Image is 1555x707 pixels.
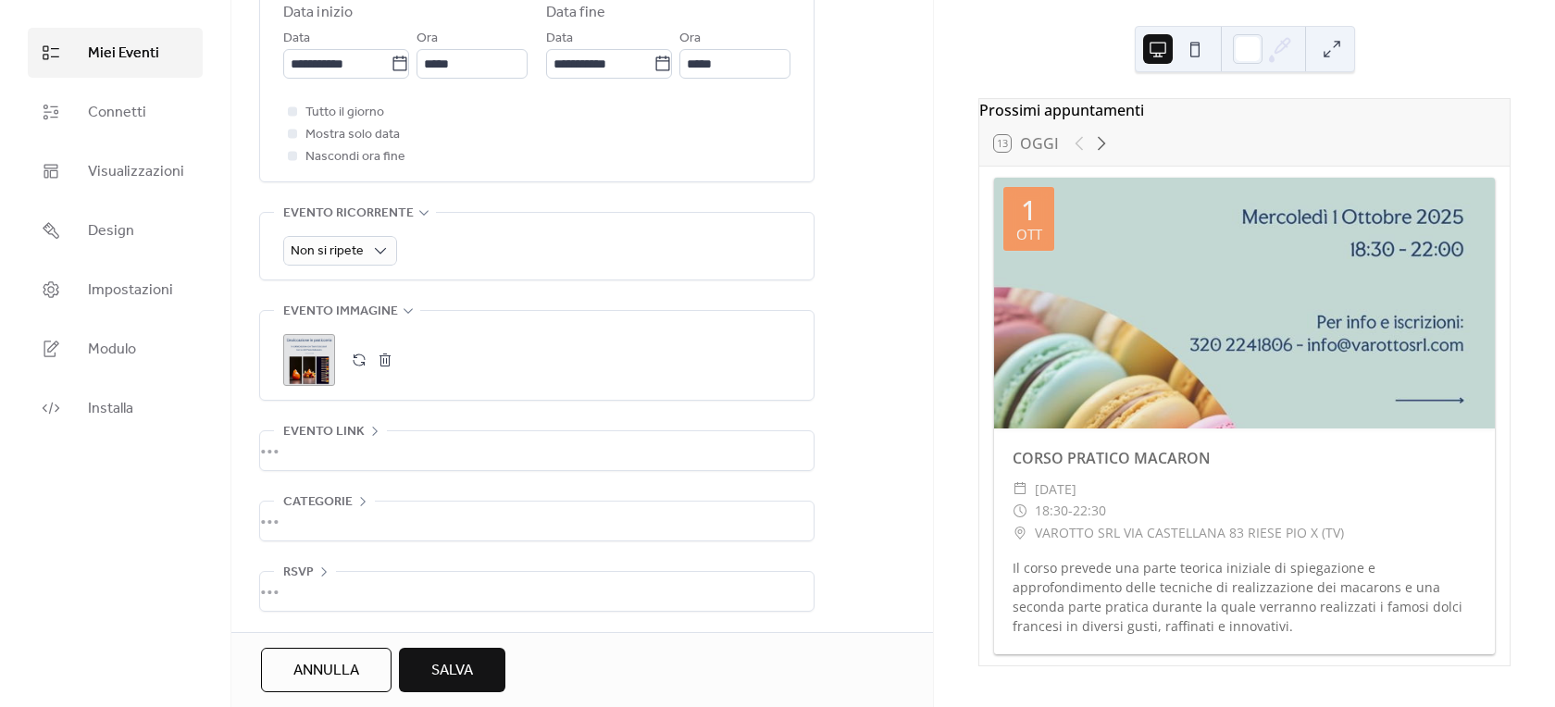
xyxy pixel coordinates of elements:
[293,660,359,682] span: Annulla
[546,28,573,50] span: Data
[88,339,136,361] span: Modulo
[399,648,505,692] button: Salva
[28,87,203,137] a: Connetti
[283,334,335,386] div: ;
[88,220,134,242] span: Design
[305,102,384,124] span: Tutto il giorno
[283,562,314,584] span: RSVP
[1068,500,1073,522] span: -
[291,239,364,264] span: Non si ripete
[305,146,405,168] span: Nascondi ora fine
[994,447,1495,469] div: CORSO PRATICO MACARON
[28,146,203,196] a: Visualizzazioni
[1035,500,1068,522] span: 18:30
[88,398,133,420] span: Installa
[88,102,146,124] span: Connetti
[260,431,814,470] div: •••
[1013,500,1027,522] div: ​
[28,28,203,78] a: Miei Eventi
[431,660,473,682] span: Salva
[283,28,310,50] span: Data
[1021,196,1037,224] div: 1
[546,2,605,24] div: Data fine
[1035,478,1076,501] span: [DATE]
[88,43,159,65] span: Miei Eventi
[283,203,414,225] span: Evento ricorrente
[1013,522,1027,544] div: ​
[283,2,353,24] div: Data inizio
[260,502,814,540] div: •••
[283,491,353,514] span: Categorie
[28,265,203,315] a: Impostazioni
[88,279,173,302] span: Impostazioni
[1016,228,1042,242] div: ott
[261,648,392,692] button: Annulla
[28,324,203,374] a: Modulo
[283,421,365,443] span: Evento link
[1073,500,1106,522] span: 22:30
[28,205,203,255] a: Design
[994,558,1495,636] div: Il corso prevede una parte teorica iniziale di spiegazione e approfondimento delle tecniche di re...
[260,572,814,611] div: •••
[305,124,400,146] span: Mostra solo data
[979,99,1510,121] div: Prossimi appuntamenti
[417,28,438,50] span: Ora
[679,28,701,50] span: Ora
[28,383,203,433] a: Installa
[1013,478,1027,501] div: ​
[88,161,184,183] span: Visualizzazioni
[1035,522,1344,544] span: VAROTTO SRL VIA CASTELLANA 83 RIESE PIO X (TV)
[283,301,398,323] span: Evento immagine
